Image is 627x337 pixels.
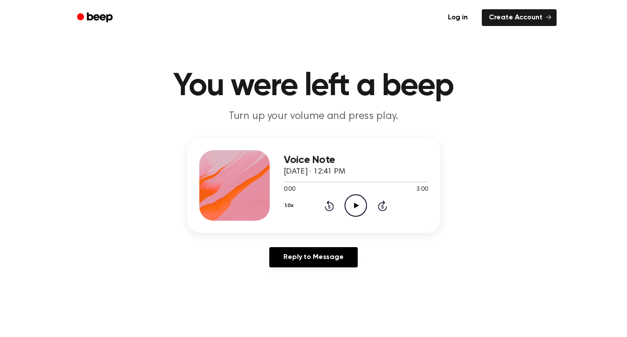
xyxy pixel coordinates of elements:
a: Beep [71,9,121,26]
h1: You were left a beep [88,70,539,102]
button: 1.0x [284,198,297,213]
a: Reply to Message [269,247,357,267]
p: Turn up your volume and press play. [145,109,483,124]
a: Create Account [482,9,557,26]
a: Log in [439,7,477,28]
span: 0:00 [284,185,295,194]
span: 3:00 [416,185,428,194]
span: [DATE] · 12:41 PM [284,168,345,176]
h3: Voice Note [284,154,428,166]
